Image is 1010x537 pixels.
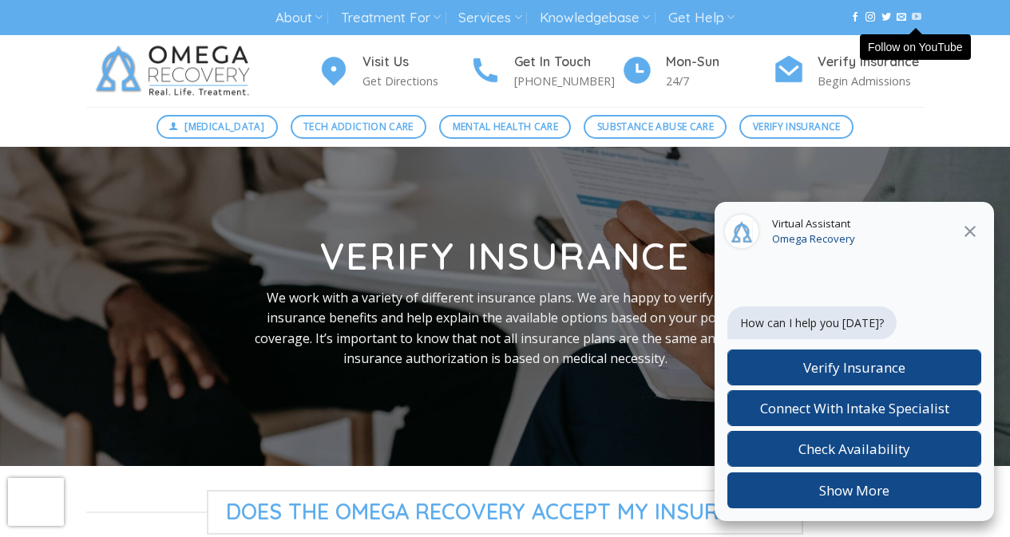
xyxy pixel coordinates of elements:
[291,115,427,139] a: Tech Addiction Care
[897,12,906,23] a: Send us an email
[514,72,621,90] p: [PHONE_NUMBER]
[86,35,266,107] img: Omega Recovery
[362,52,469,73] h4: Visit Us
[818,52,925,73] h4: Verify Insurance
[8,478,64,526] iframe: reCAPTCHA
[275,3,323,33] a: About
[458,3,521,33] a: Services
[668,3,735,33] a: Get Help
[597,119,714,134] span: Substance Abuse Care
[318,52,469,91] a: Visit Us Get Directions
[666,52,773,73] h4: Mon-Sun
[362,72,469,90] p: Get Directions
[666,72,773,90] p: 24/7
[439,115,571,139] a: Mental Health Care
[739,115,854,139] a: Verify Insurance
[320,233,690,279] strong: Verify Insurance
[818,72,925,90] p: Begin Admissions
[184,119,264,134] span: [MEDICAL_DATA]
[156,115,278,139] a: [MEDICAL_DATA]
[881,12,891,23] a: Follow on Twitter
[247,288,764,369] p: We work with a variety of different insurance plans. We are happy to verify your insurance benefi...
[469,52,621,91] a: Get In Touch [PHONE_NUMBER]
[341,3,441,33] a: Treatment For
[773,52,925,91] a: Verify Insurance Begin Admissions
[453,119,558,134] span: Mental Health Care
[865,12,875,23] a: Follow on Instagram
[540,3,650,33] a: Knowledgebase
[850,12,860,23] a: Follow on Facebook
[514,52,621,73] h4: Get In Touch
[584,115,727,139] a: Substance Abuse Care
[912,12,921,23] a: Follow on YouTube
[753,119,841,134] span: Verify Insurance
[303,119,414,134] span: Tech Addiction Care
[207,490,804,535] span: Does The Omega Recovery Accept My Insurance?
